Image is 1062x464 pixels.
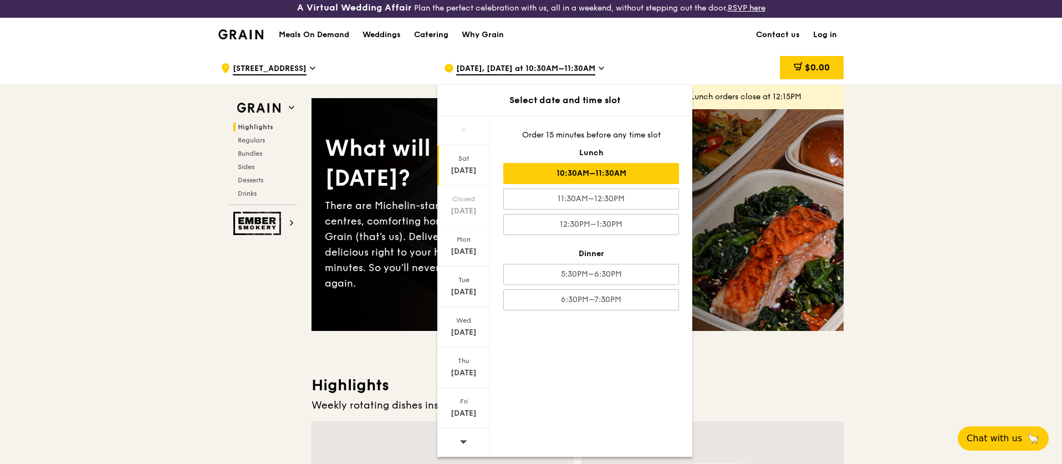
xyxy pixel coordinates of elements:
[503,147,679,159] div: Lunch
[462,18,504,52] div: Why Grain
[439,246,488,257] div: [DATE]
[325,198,578,291] div: There are Michelin-star restaurants, hawker centres, comforting home-cooked classics… and Grain (...
[297,2,412,13] h3: A Virtual Wedding Affair
[233,63,307,75] span: [STREET_ADDRESS]
[218,17,263,50] a: GrainGrain
[439,287,488,298] div: [DATE]
[238,123,273,131] span: Highlights
[749,18,806,52] a: Contact us
[362,18,401,52] div: Weddings
[439,206,488,217] div: [DATE]
[439,235,488,244] div: Mon
[233,212,284,235] img: Ember Smokery web logo
[503,264,679,285] div: 5:30PM–6:30PM
[691,91,835,103] div: Lunch orders close at 12:15PM
[279,29,349,40] h1: Meals On Demand
[218,29,263,39] img: Grain
[503,130,679,141] div: Order 15 minutes before any time slot
[439,327,488,338] div: [DATE]
[503,289,679,310] div: 6:30PM–7:30PM
[356,18,407,52] a: Weddings
[439,154,488,163] div: Sat
[437,94,692,107] div: Select date and time slot
[238,150,262,157] span: Bundles
[503,188,679,210] div: 11:30AM–12:30PM
[728,3,765,13] a: RSVP here
[503,163,679,184] div: 10:30AM–11:30AM
[439,195,488,203] div: Closed
[238,163,254,171] span: Sides
[439,316,488,325] div: Wed
[503,248,679,259] div: Dinner
[503,214,679,235] div: 12:30PM–1:30PM
[212,2,850,13] div: Plan the perfect celebration with us, all in a weekend, without stepping out the door.
[958,426,1049,451] button: Chat with us🦙
[967,432,1022,445] span: Chat with us
[439,408,488,419] div: [DATE]
[414,18,448,52] div: Catering
[233,98,284,118] img: Grain web logo
[806,18,844,52] a: Log in
[1027,432,1040,445] span: 🦙
[312,397,844,413] div: Weekly rotating dishes inspired by flavours from around the world.
[325,134,578,193] div: What will you eat [DATE]?
[238,136,265,144] span: Regulars
[407,18,455,52] a: Catering
[439,276,488,284] div: Tue
[312,375,844,395] h3: Highlights
[456,63,595,75] span: [DATE], [DATE] at 10:30AM–11:30AM
[439,356,488,365] div: Thu
[238,190,257,197] span: Drinks
[439,165,488,176] div: [DATE]
[439,368,488,379] div: [DATE]
[439,397,488,406] div: Fri
[238,176,263,184] span: Desserts
[455,18,510,52] a: Why Grain
[805,62,830,73] span: $0.00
